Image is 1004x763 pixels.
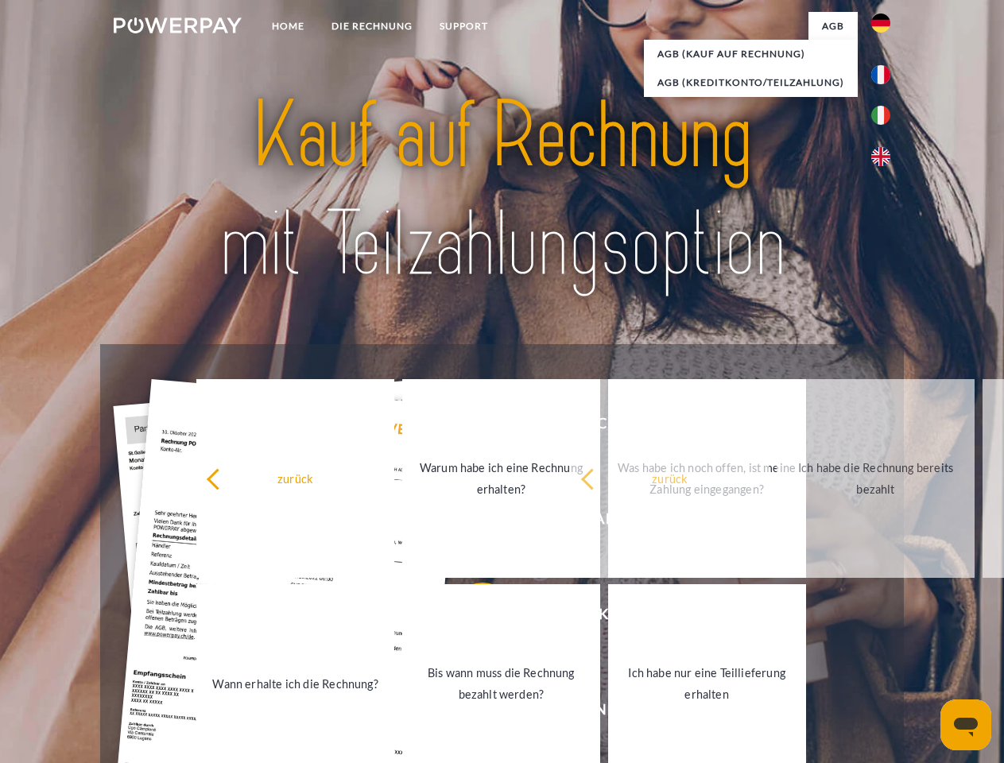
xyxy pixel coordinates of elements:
[644,68,858,97] a: AGB (Kreditkonto/Teilzahlung)
[206,467,385,489] div: zurück
[114,17,242,33] img: logo-powerpay-white.svg
[152,76,852,304] img: title-powerpay_de.svg
[258,12,318,41] a: Home
[871,14,890,33] img: de
[318,12,426,41] a: DIE RECHNUNG
[618,662,797,705] div: Ich habe nur eine Teillieferung erhalten
[871,147,890,166] img: en
[644,40,858,68] a: AGB (Kauf auf Rechnung)
[871,106,890,125] img: it
[871,65,890,84] img: fr
[426,12,502,41] a: SUPPORT
[412,662,591,705] div: Bis wann muss die Rechnung bezahlt werden?
[786,457,965,500] div: Ich habe die Rechnung bereits bezahlt
[412,457,591,500] div: Warum habe ich eine Rechnung erhalten?
[940,699,991,750] iframe: Schaltfläche zum Öffnen des Messaging-Fensters
[206,672,385,694] div: Wann erhalte ich die Rechnung?
[808,12,858,41] a: agb
[580,467,759,489] div: zurück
